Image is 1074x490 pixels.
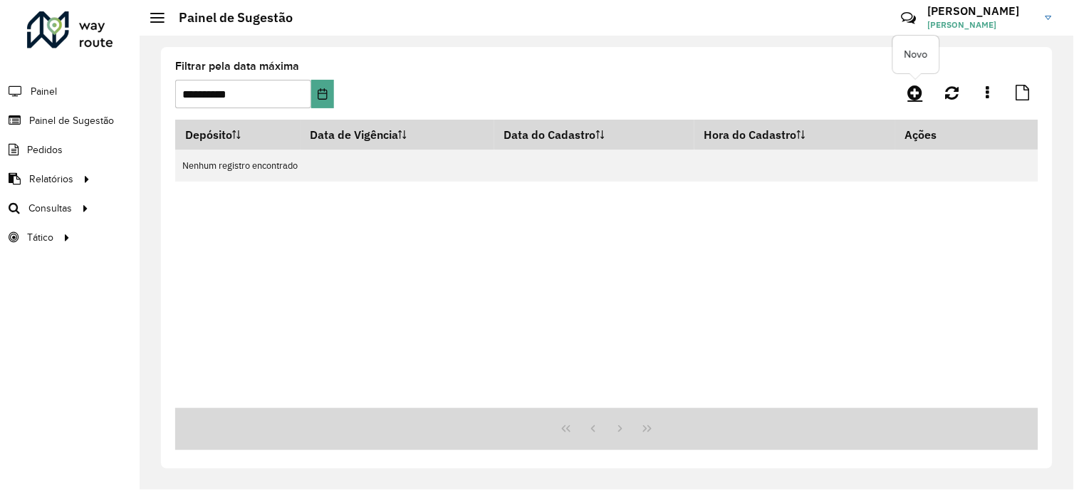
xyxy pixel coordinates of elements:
span: Pedidos [27,142,63,157]
span: Tático [27,230,53,245]
h2: Painel de Sugestão [165,10,293,26]
td: Nenhum registro encontrado [175,150,1038,182]
th: Data do Cadastro [494,120,694,150]
div: Novo [893,36,939,73]
span: Consultas [28,201,72,216]
label: Filtrar pela data máxima [175,58,299,75]
button: Choose Date [311,80,334,108]
span: [PERSON_NAME] [928,19,1035,31]
th: Data de Vigência [301,120,494,150]
h3: [PERSON_NAME] [928,4,1035,18]
th: Hora do Cadastro [694,120,895,150]
span: Painel de Sugestão [29,113,114,128]
a: Contato Rápido [894,3,924,33]
span: Relatórios [29,172,73,187]
th: Ações [895,120,981,150]
th: Depósito [175,120,301,150]
span: Painel [31,84,57,99]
